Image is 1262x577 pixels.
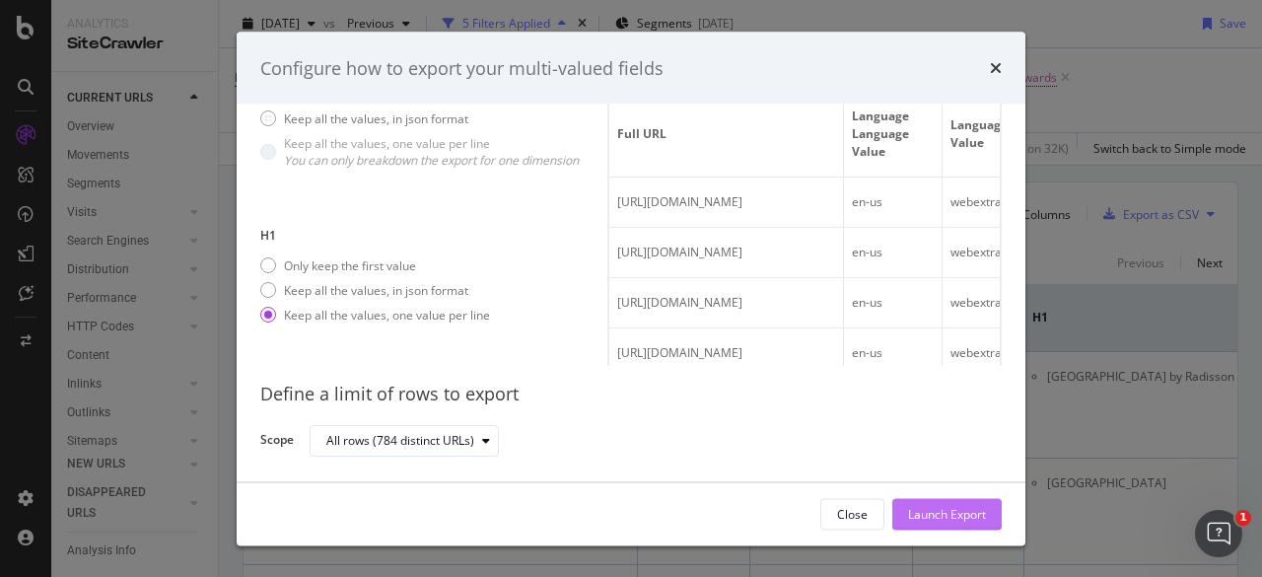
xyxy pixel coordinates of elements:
td: en-us [844,329,943,380]
div: Only keep the first value [260,257,490,274]
span: language Language Value [852,108,929,162]
td: en-us [844,279,943,329]
span: Full URL [617,126,830,144]
div: All rows (784 distinct URLs) [326,435,474,447]
span: language Pagetype Value [950,117,1091,153]
td: en-us [844,229,943,279]
span: https://www.radissonhotels.com/en-us/hotels/park-plaza-victoria-amsterdam [617,245,742,261]
div: times [990,55,1002,81]
div: Keep all the values, in json format [260,282,490,299]
td: webextra/hotel-homepage [943,179,1105,229]
label: H1 [260,228,592,245]
span: https://www.radissonhotels.com/en-us/hotels/radisson-blu-amsterdam [617,345,742,362]
td: en-us [844,179,943,229]
div: modal [237,32,1025,545]
iframe: Intercom live chat [1195,510,1242,557]
span: https://www.radissonhotels.com/en-us/hotels/park-plaza-vondelpark-amsterdam [617,295,742,312]
button: All rows (784 distinct URLs) [310,425,499,457]
span: https://www.radissonhotels.com/en-us/hotels/park-inn-amsterdam-city [617,194,742,211]
div: Keep all the values, one value per line [284,135,579,169]
div: Configure how to export your multi-valued fields [260,55,664,81]
div: Keep all the values, one value per line [284,307,490,324]
div: Keep all the values, in json format [284,110,468,127]
td: webextra/hotel-homepage [943,229,1105,279]
div: You can only breakdown the export for one dimension [284,152,579,169]
div: Only keep the first value [284,257,416,274]
label: Scope [260,432,294,454]
div: Close [837,505,868,522]
div: Keep all the values, in json format [260,110,579,127]
button: Launch Export [892,498,1002,530]
span: 1 [1235,510,1251,526]
td: webextra/hotel-homepage [943,279,1105,329]
div: Define a limit of rows to export [260,383,1002,408]
div: Launch Export [908,505,986,522]
td: webextra/hotel-homepage [943,329,1105,380]
div: Keep all the values, in json format [284,282,468,299]
button: Close [820,498,884,530]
